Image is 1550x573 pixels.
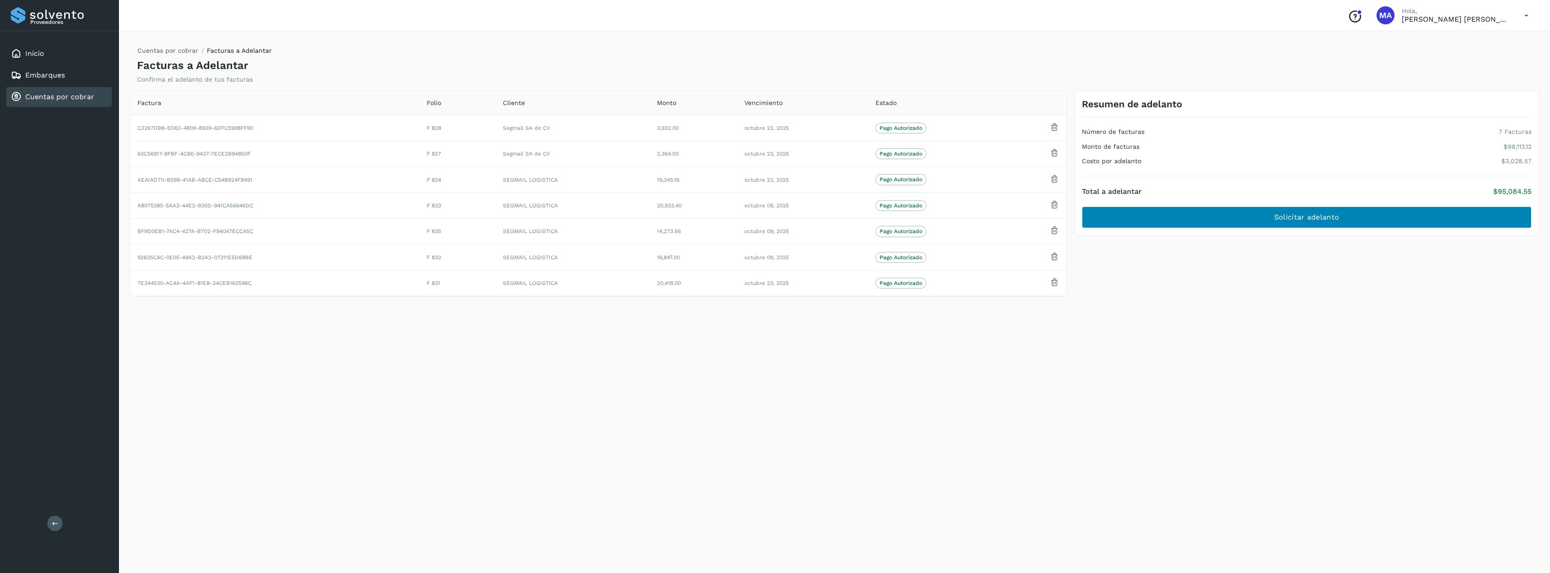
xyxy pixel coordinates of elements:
p: Pago Autorizado [880,125,922,131]
td: F 834 [419,167,496,193]
div: Embarques [6,65,112,85]
td: SEGMAIL LOGISTICA [496,244,650,270]
h3: Resumen de adelanto [1082,98,1182,110]
h4: Costo por adelanto [1082,157,1141,165]
span: octubre 09, 2025 [744,202,789,209]
td: 92625C4C-0E05-49A2-B2A2-07311E5D68BE [130,244,419,270]
h4: Facturas a Adelantar [137,59,248,72]
p: $95,084.55 [1493,187,1532,196]
td: Segmail SA de CV [496,141,650,167]
span: Facturas a Adelantar [207,47,272,54]
span: 16,847.00 [657,254,680,261]
p: Pago Autorizado [880,151,922,157]
h4: Número de facturas [1082,128,1144,136]
p: Pago Autorizado [880,202,922,209]
td: F 832 [419,244,496,270]
td: A8075385-5AA3-44E2-935D-941CA56646DC [130,193,419,218]
div: Inicio [6,44,112,64]
span: Cliente [503,98,525,108]
h4: Total a adelantar [1082,187,1142,196]
span: octubre 23, 2025 [744,177,789,183]
p: 7 Facturas [1499,128,1532,136]
a: Embarques [25,71,65,79]
td: 7E344530-AC4A-4AF1-81EB-24CEB162596C [130,270,419,296]
td: 63C56917-8FBF-4CBE-9437-7ECE2B94850F [130,141,419,167]
td: SEGMAIL LOGISTICA [496,219,650,244]
td: F 835 [419,219,496,244]
td: BF9D0EB1-7AC4-427A-B702-F940A7ECCA5C [130,219,419,244]
td: F 833 [419,193,496,218]
p: Pago Autorizado [880,176,922,183]
td: SEGMAIL LOGISTICA [496,270,650,296]
td: F 827 [419,141,496,167]
td: SEGMAIL LOGISTICA [496,167,650,193]
span: octubre 23, 2025 [744,125,789,131]
a: Inicio [25,49,44,58]
span: 20,933.40 [657,202,682,209]
span: 20,418.00 [657,280,681,286]
nav: breadcrumb [137,46,272,59]
span: octubre 09, 2025 [744,254,789,261]
p: Pago Autorizado [880,280,922,286]
span: octubre 23, 2025 [744,280,789,286]
span: 19,345.16 [657,177,679,183]
span: octubre 23, 2025 [744,151,789,157]
p: Marco Antonio Ortiz Jurado [1402,15,1510,23]
td: Segmail SA de CV [496,115,650,141]
p: Pago Autorizado [880,228,922,234]
p: $98,113.12 [1504,143,1532,151]
span: Solicitar adelanto [1274,212,1339,222]
td: F 828 [419,115,496,141]
a: Cuentas por cobrar [25,92,94,101]
span: Factura [137,98,161,108]
span: 14,273.56 [657,228,681,234]
div: Cuentas por cobrar [6,87,112,107]
p: Pago Autorizado [880,254,922,261]
td: AEA1AD70-B598-41AB-ABCE-C54B924F8491 [130,167,419,193]
td: F 831 [419,270,496,296]
span: 3,932.00 [657,125,679,131]
td: C3267DB8-5D62-4809-8939-6DFC5998FF90 [130,115,419,141]
span: Estado [875,98,897,108]
a: Cuentas por cobrar [137,47,198,54]
button: Solicitar adelanto [1082,206,1532,228]
p: $3,028.57 [1501,157,1532,165]
p: Confirma el adelanto de tus facturas [137,76,253,83]
p: Proveedores [30,19,108,25]
span: octubre 09, 2025 [744,228,789,234]
p: Hola, [1402,7,1510,15]
span: Folio [427,98,441,108]
span: 2,364.00 [657,151,679,157]
h4: Monto de facturas [1082,143,1140,151]
span: Vencimiento [744,98,783,108]
td: SEGMAIL LOGISTICA [496,193,650,218]
span: Monto [657,98,676,108]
